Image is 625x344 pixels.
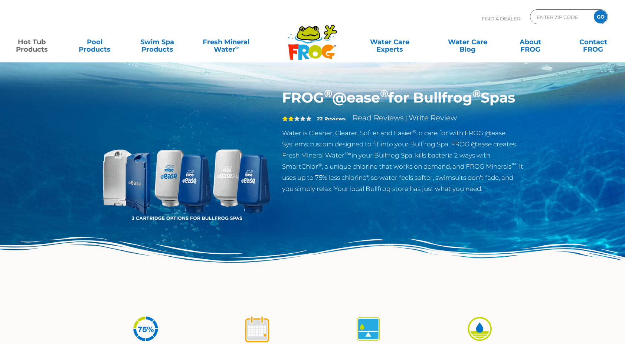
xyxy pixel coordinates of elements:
h1: FROG @ease for Bullfrog Spas [282,89,524,106]
a: Swim SpaProducts [133,35,182,49]
sup: ® [380,87,388,100]
sup: ® [318,162,322,168]
sup: ∞ [235,44,239,50]
span: | [405,115,407,122]
sup: ® [324,87,332,100]
a: Water CareExperts [350,35,429,49]
img: Frog Products Logo [284,15,341,60]
img: icon-atease-self-regulates [354,315,382,343]
a: Write Review [409,113,457,122]
a: Hot TubProducts [7,35,56,49]
a: ContactFROG [569,35,618,49]
img: icon-atease-shock-once [243,315,271,343]
img: icon-atease-easy-on [466,315,494,343]
sup: ® [412,129,416,134]
span: 2 [282,116,294,121]
a: Read Reviews [353,113,404,122]
input: GO [594,10,607,23]
a: Water CareBlog [443,35,492,49]
a: PoolProducts [70,35,119,49]
strong: 22 Reviews [317,116,346,121]
p: Find A Dealer [482,9,520,28]
img: bullfrog-product-hero.png [101,89,271,259]
a: Fresh MineralWater∞ [196,35,256,49]
img: icon-atease-75percent-less [132,315,160,343]
sup: ®∞ [344,151,351,156]
sup: ™ [511,162,516,168]
p: Water is Cleaner, Clearer, Softer and Easier to care for with FROG @ease Systems custom designed ... [282,127,524,194]
a: AboutFROG [506,35,555,49]
sup: ® [472,87,481,100]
